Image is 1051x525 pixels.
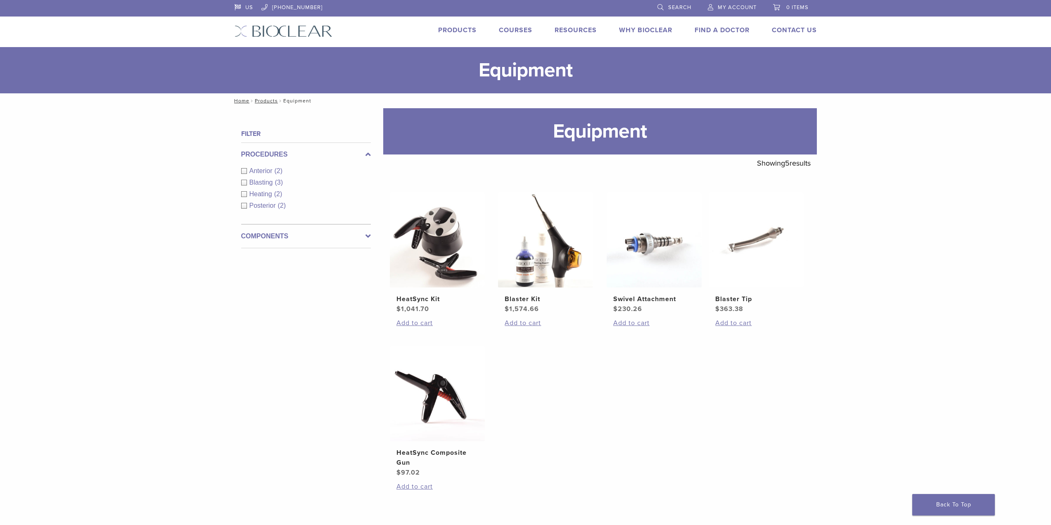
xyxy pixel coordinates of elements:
[619,26,672,34] a: Why Bioclear
[389,192,486,314] a: HeatSync KitHeatSync Kit $1,041.70
[613,318,695,328] a: Add to cart: “Swivel Attachment”
[274,190,282,197] span: (2)
[785,159,790,168] span: 5
[668,4,691,11] span: Search
[715,294,797,304] h2: Blaster Tip
[786,4,809,11] span: 0 items
[275,167,283,174] span: (2)
[249,99,255,103] span: /
[505,305,509,313] span: $
[241,150,371,159] label: Procedures
[718,4,757,11] span: My Account
[498,192,593,287] img: Blaster Kit
[396,468,401,477] span: $
[505,294,586,304] h2: Blaster Kit
[249,179,275,186] span: Blasting
[249,202,278,209] span: Posterior
[396,294,478,304] h2: HeatSync Kit
[695,26,750,34] a: Find A Doctor
[235,25,332,37] img: Bioclear
[396,305,429,313] bdi: 1,041.70
[912,494,995,515] a: Back To Top
[278,202,286,209] span: (2)
[709,192,804,287] img: Blaster Tip
[757,154,811,172] p: Showing results
[396,305,401,313] span: $
[241,231,371,241] label: Components
[606,192,702,314] a: Swivel AttachmentSwivel Attachment $230.26
[249,190,274,197] span: Heating
[607,192,702,287] img: Swivel Attachment
[613,305,642,313] bdi: 230.26
[499,26,532,34] a: Courses
[396,468,420,477] bdi: 97.02
[715,318,797,328] a: Add to cart: “Blaster Tip”
[505,305,539,313] bdi: 1,574.66
[505,318,586,328] a: Add to cart: “Blaster Kit”
[390,346,485,441] img: HeatSync Composite Gun
[249,167,275,174] span: Anterior
[383,108,817,154] h1: Equipment
[389,346,486,477] a: HeatSync Composite GunHeatSync Composite Gun $97.02
[228,93,823,108] nav: Equipment
[396,482,478,492] a: Add to cart: “HeatSync Composite Gun”
[275,179,283,186] span: (3)
[708,192,804,314] a: Blaster TipBlaster Tip $363.38
[498,192,594,314] a: Blaster KitBlaster Kit $1,574.66
[232,98,249,104] a: Home
[396,448,478,468] h2: HeatSync Composite Gun
[390,192,485,287] img: HeatSync Kit
[278,99,283,103] span: /
[438,26,477,34] a: Products
[772,26,817,34] a: Contact Us
[613,294,695,304] h2: Swivel Attachment
[613,305,618,313] span: $
[396,318,478,328] a: Add to cart: “HeatSync Kit”
[255,98,278,104] a: Products
[715,305,720,313] span: $
[241,129,371,139] h4: Filter
[555,26,597,34] a: Resources
[715,305,743,313] bdi: 363.38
